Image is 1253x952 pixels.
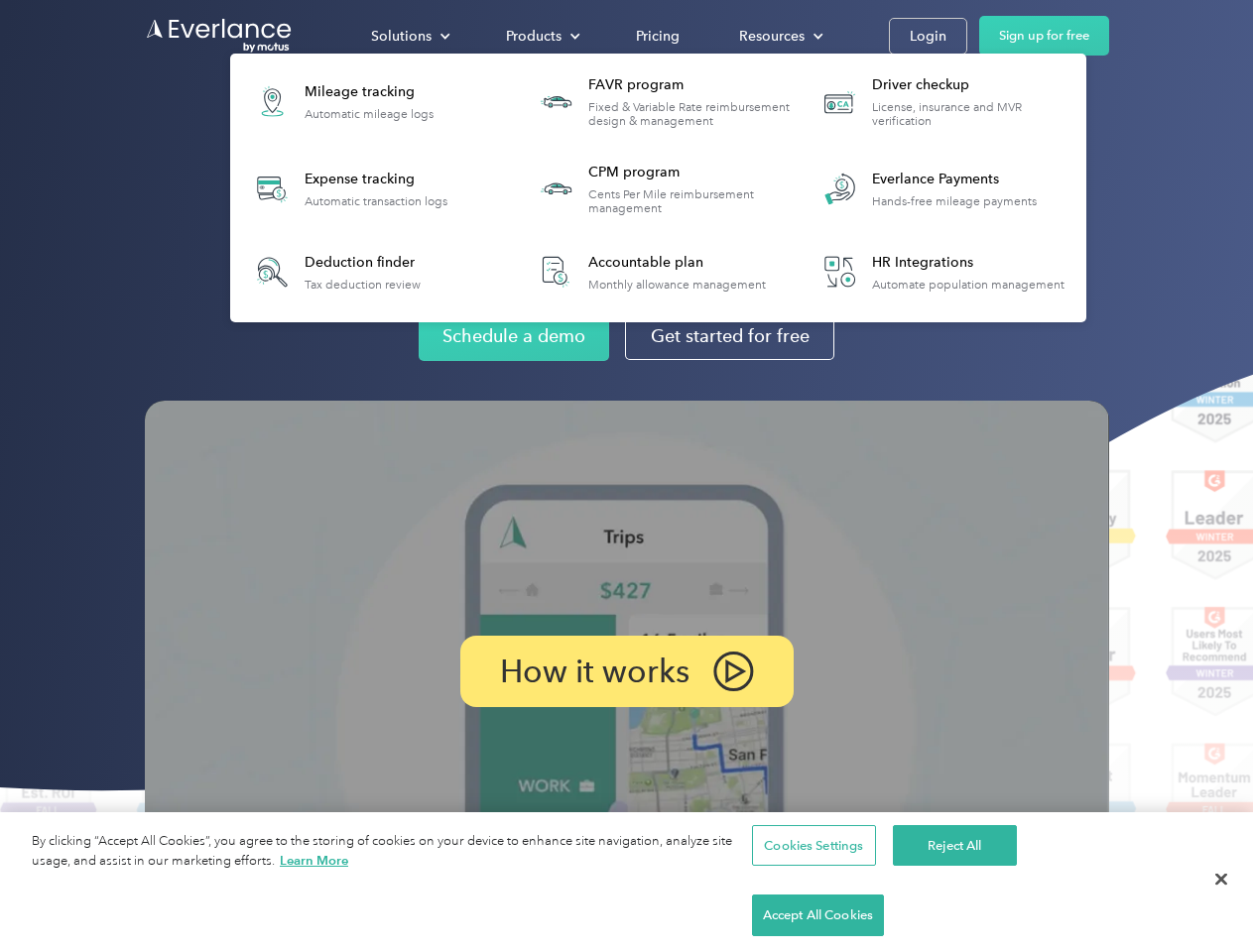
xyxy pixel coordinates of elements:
button: Reject All [893,825,1017,867]
a: Schedule a demo [419,311,609,361]
a: FAVR programFixed & Variable Rate reimbursement design & management [524,65,793,138]
div: FAVR program [588,75,792,95]
a: Pricing [616,19,699,54]
div: Driver checkup [872,75,1075,95]
div: Fixed & Variable Rate reimbursement design & management [588,100,792,128]
div: Monthly allowance management [588,278,766,292]
div: Deduction finder [305,253,421,273]
div: License, insurance and MVR verification [872,100,1075,128]
a: HR IntegrationsAutomate population management [808,240,1074,304]
div: Cents Per Mile reimbursement management [588,187,792,215]
button: Accept All Cookies [752,894,884,936]
button: Close [1199,858,1243,901]
a: Deduction finderTax deduction review [240,240,431,304]
div: Products [506,24,562,49]
div: Accountable plan [588,253,766,273]
a: Get started for free [625,312,834,360]
div: Resources [739,24,805,49]
div: Resources [719,19,839,54]
p: How it works [500,659,689,683]
div: Hands-free mileage payments [872,194,1037,208]
div: CPM program [588,163,792,182]
div: Solutions [371,24,432,49]
div: Automatic mileage logs [305,107,434,121]
div: Automatic transaction logs [305,194,447,208]
a: More information about your privacy, opens in a new tab [280,853,348,868]
div: Products [486,19,596,54]
a: Login [889,18,967,55]
div: Everlance Payments [872,170,1037,189]
div: Login [910,24,946,49]
div: Expense tracking [305,170,447,189]
div: By clicking “Accept All Cookies”, you agree to the storing of cookies on your device to enhance s... [32,832,752,872]
nav: Products [230,54,1086,322]
div: HR Integrations [872,253,1065,273]
button: Cookies Settings [752,825,876,867]
a: Driver checkupLicense, insurance and MVR verification [808,65,1076,138]
div: Tax deduction review [305,278,421,292]
div: Pricing [636,24,680,49]
a: Expense trackingAutomatic transaction logs [240,153,457,225]
a: Sign up for free [979,16,1109,56]
input: Submit [146,118,246,160]
a: CPM programCents Per Mile reimbursement management [524,153,793,225]
a: Everlance PaymentsHands-free mileage payments [808,153,1047,225]
div: Mileage tracking [305,82,434,102]
a: Go to homepage [145,17,294,55]
div: Automate population management [872,278,1065,292]
a: Mileage trackingAutomatic mileage logs [240,65,443,138]
div: Solutions [351,19,466,54]
a: Accountable planMonthly allowance management [524,240,776,304]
